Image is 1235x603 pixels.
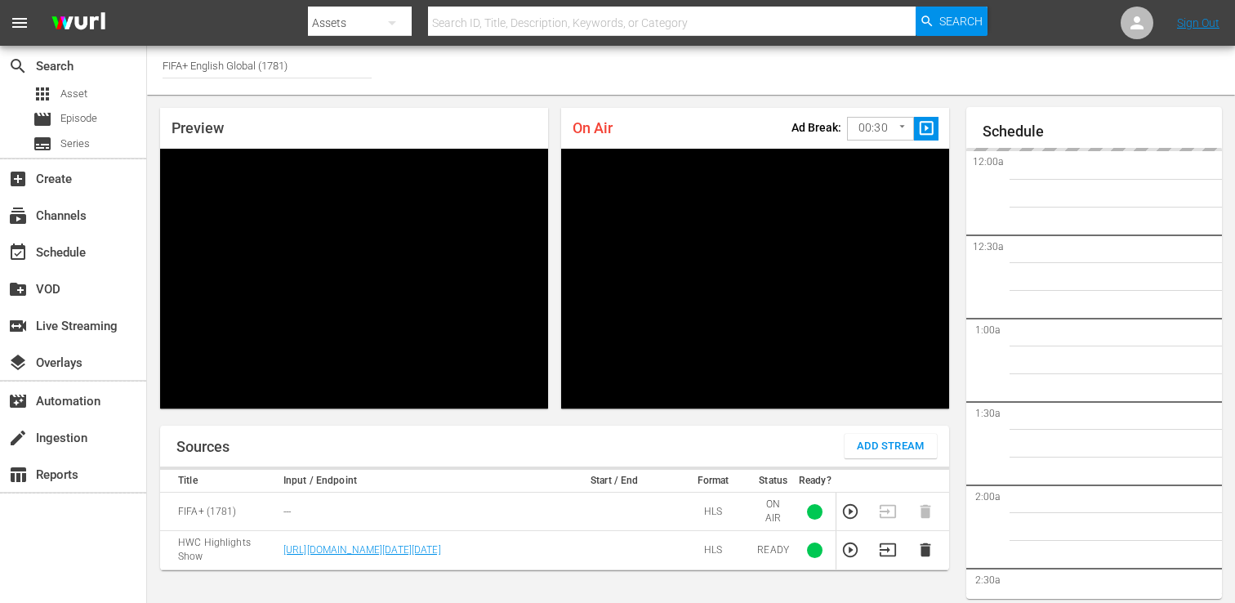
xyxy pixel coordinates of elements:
th: Format [674,470,753,493]
span: Automation [8,391,28,411]
td: HLS [674,493,753,531]
td: READY [752,531,794,569]
p: Ad Break: [791,121,841,134]
span: Preview [172,119,224,136]
a: Sign Out [1177,16,1219,29]
div: Video Player [160,149,548,409]
a: [URL][DOMAIN_NAME][DATE][DATE] [283,544,441,556]
h1: Schedule [983,123,1222,140]
span: Schedule [8,243,28,262]
button: Transition [879,541,897,559]
span: Series [33,134,52,154]
span: Search [939,7,983,36]
span: Episode [33,109,52,129]
td: FIFA+ (1781) [160,493,279,531]
th: Input / Endpoint [279,470,555,493]
span: Search [8,56,28,76]
th: Start / End [555,470,674,493]
button: Preview Stream [841,541,859,559]
button: Add Stream [845,434,937,458]
span: Asset [33,84,52,104]
th: Ready? [794,470,836,493]
span: Asset [60,86,87,102]
th: Title [160,470,279,493]
td: HWC Highlights Show [160,531,279,569]
div: Video Player [561,149,949,409]
span: slideshow_sharp [917,119,936,138]
th: Status [752,470,794,493]
button: Preview Stream [841,502,859,520]
span: Series [60,136,90,152]
span: Reports [8,465,28,485]
span: Channels [8,206,28,226]
span: Create [8,169,28,189]
span: On Air [573,119,613,136]
span: Episode [60,110,97,127]
button: Delete [916,541,934,559]
td: HLS [674,531,753,569]
span: VOD [8,279,28,299]
span: Overlays [8,353,28,373]
span: menu [10,13,29,33]
span: Ingestion [8,428,28,448]
span: Live Streaming [8,316,28,336]
td: --- [279,493,555,531]
span: Add Stream [857,437,925,456]
button: Search [916,7,988,36]
td: ON AIR [752,493,794,531]
h1: Sources [176,439,230,455]
img: ans4CAIJ8jUAAAAAAAAAAAAAAAAAAAAAAAAgQb4GAAAAAAAAAAAAAAAAAAAAAAAAJMjXAAAAAAAAAAAAAAAAAAAAAAAAgAT5G... [39,4,118,42]
div: 00:30 [847,113,914,144]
